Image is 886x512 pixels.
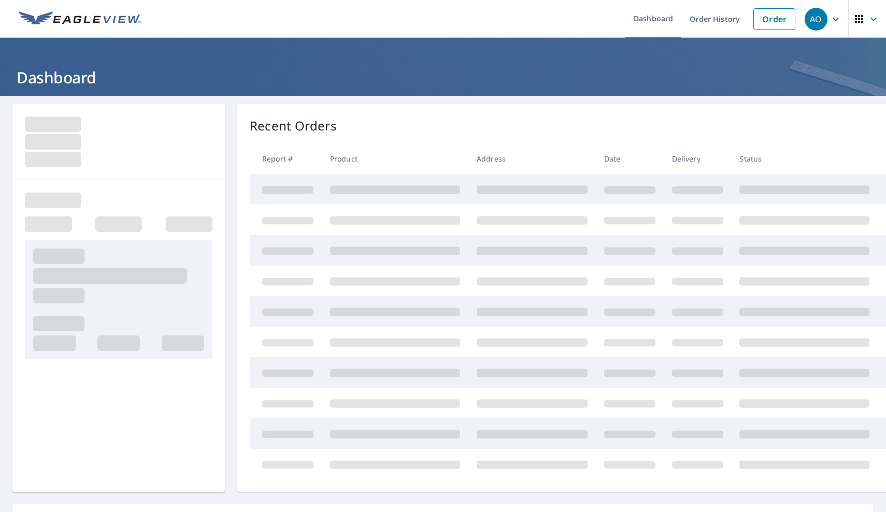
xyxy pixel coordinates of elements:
[19,11,141,27] img: EV Logo
[596,143,664,174] th: Date
[250,143,322,174] th: Report #
[12,67,874,88] h1: Dashboard
[731,143,878,174] th: Status
[322,143,468,174] th: Product
[250,116,337,135] p: Recent Orders
[468,143,596,174] th: Address
[805,8,827,31] div: AO
[664,143,732,174] th: Delivery
[753,8,795,30] a: Order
